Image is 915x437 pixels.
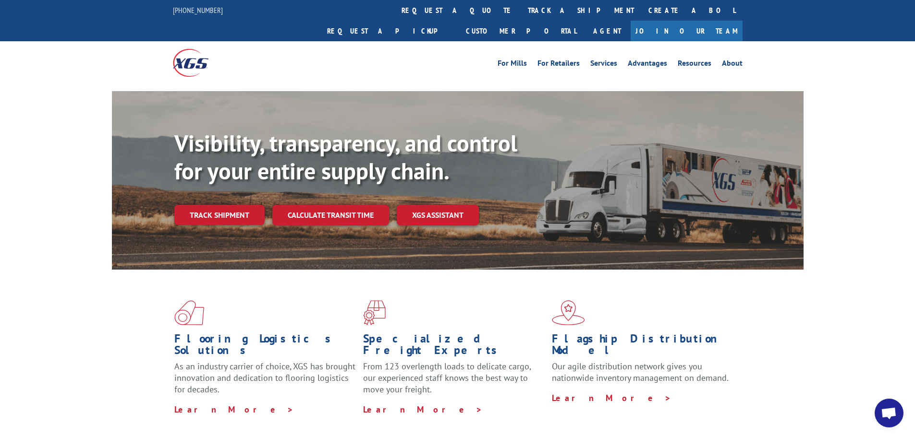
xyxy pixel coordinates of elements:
img: xgs-icon-focused-on-flooring-red [363,300,386,325]
b: Visibility, transparency, and control for your entire supply chain. [174,128,517,186]
img: xgs-icon-flagship-distribution-model-red [552,300,585,325]
a: Calculate transit time [272,205,389,225]
a: Agent [584,21,631,41]
a: Resources [678,59,711,70]
a: Learn More > [552,392,671,403]
img: xgs-icon-total-supply-chain-intelligence-red [174,300,204,325]
span: Our agile distribution network gives you nationwide inventory management on demand. [552,361,729,383]
a: Join Our Team [631,21,743,41]
span: As an industry carrier of choice, XGS has brought innovation and dedication to flooring logistics... [174,361,355,395]
a: For Mills [498,59,527,70]
a: For Retailers [537,59,580,70]
a: Learn More > [174,404,294,415]
a: Track shipment [174,205,265,225]
a: Services [590,59,617,70]
h1: Specialized Freight Experts [363,333,545,361]
a: Customer Portal [459,21,584,41]
div: Open chat [875,399,903,427]
a: XGS ASSISTANT [397,205,479,225]
a: [PHONE_NUMBER] [173,5,223,15]
h1: Flagship Distribution Model [552,333,733,361]
p: From 123 overlength loads to delicate cargo, our experienced staff knows the best way to move you... [363,361,545,403]
a: About [722,59,743,70]
a: Learn More > [363,404,483,415]
h1: Flooring Logistics Solutions [174,333,356,361]
a: Advantages [628,59,667,70]
a: Request a pickup [320,21,459,41]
